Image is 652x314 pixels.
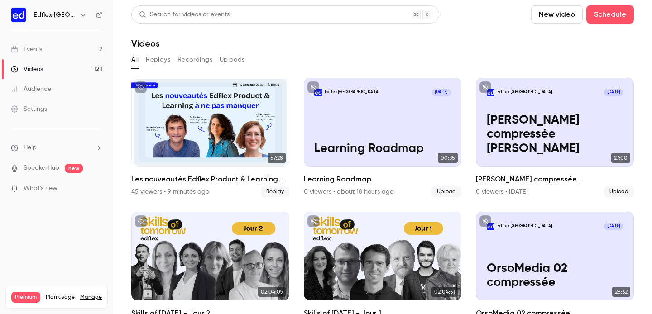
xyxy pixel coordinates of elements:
a: Manage [80,294,102,301]
li: Vidéo compressée Julie Ranty [476,78,634,197]
button: Uploads [220,52,245,67]
a: Learning RoadmapEdflex [GEOGRAPHIC_DATA][DATE]Learning Roadmap00:35Learning Roadmap0 viewers • ab... [304,78,462,197]
img: Edflex France [11,8,26,22]
button: New video [531,5,583,24]
p: Learning Roadmap [314,142,451,156]
span: 02:04:51 [431,287,458,297]
button: unpublished [479,215,491,227]
li: Les nouveautés Edflex Product & Learning à ne pas manquer [131,78,289,197]
div: Events [11,45,42,54]
button: unpublished [479,81,491,93]
button: Recordings [177,52,212,67]
span: Upload [431,186,461,197]
span: 02:04:09 [258,287,286,297]
iframe: Noticeable Trigger [91,185,102,193]
h2: Learning Roadmap [304,174,462,185]
p: Edflex [GEOGRAPHIC_DATA] [497,90,552,95]
section: Videos [131,5,634,309]
span: [DATE] [604,89,623,96]
span: Plan usage [46,294,75,301]
button: Schedule [586,5,634,24]
button: unpublished [135,81,147,93]
div: 0 viewers • [DATE] [476,187,527,196]
div: Audience [11,85,51,94]
button: Replays [146,52,170,67]
span: new [65,164,83,173]
li: help-dropdown-opener [11,143,102,152]
button: unpublished [307,81,319,93]
div: Settings [11,105,47,114]
h1: Videos [131,38,160,49]
a: Vidéo compressée Julie RantyEdflex [GEOGRAPHIC_DATA][DATE][PERSON_NAME] compressée [PERSON_NAME]2... [476,78,634,197]
span: Replay [261,186,289,197]
h6: Edflex [GEOGRAPHIC_DATA] [34,10,76,19]
button: unpublished [307,215,319,227]
div: Search for videos or events [139,10,230,19]
div: 45 viewers • 9 minutes ago [131,187,209,196]
span: [DATE] [432,89,451,96]
span: Help [24,143,37,152]
p: [PERSON_NAME] compressée [PERSON_NAME] [487,113,623,156]
span: 57:28 [268,153,286,163]
p: OrsoMedia 02 compressée [487,262,623,290]
span: 28:32 [612,287,630,297]
span: What's new [24,184,58,193]
p: Edflex [GEOGRAPHIC_DATA] [325,90,379,95]
span: 27:00 [611,153,630,163]
p: Edflex [GEOGRAPHIC_DATA] [497,224,552,229]
span: Upload [604,186,634,197]
div: 0 viewers • about 18 hours ago [304,187,393,196]
span: 00:35 [438,153,458,163]
a: 57:28Les nouveautés Edflex Product & Learning à ne pas manquer45 viewers • 9 minutes agoReplay [131,78,289,197]
span: [DATE] [604,223,623,230]
li: Learning Roadmap [304,78,462,197]
span: Premium [11,292,40,303]
div: Videos [11,65,43,74]
button: unpublished [135,215,147,227]
h2: [PERSON_NAME] compressée [PERSON_NAME] [476,174,634,185]
h2: Les nouveautés Edflex Product & Learning à ne pas manquer [131,174,289,185]
a: SpeakerHub [24,163,59,173]
button: All [131,52,139,67]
